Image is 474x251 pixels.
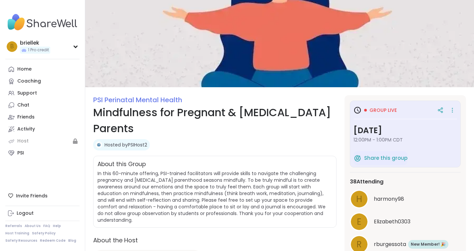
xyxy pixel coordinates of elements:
[17,78,41,85] div: Coaching
[96,141,102,148] img: PSIHost2
[43,224,50,228] a: FAQ
[5,231,29,236] a: Host Training
[5,75,80,87] a: Coaching
[53,224,61,228] a: Help
[5,99,80,111] a: Chat
[93,95,182,105] a: PSI Perinatal Mental Health
[93,105,337,136] h1: Mindfulness for Pregnant & [MEDICAL_DATA] Parents
[5,190,80,202] div: Invite Friends
[374,195,404,203] span: harmony98
[28,47,49,53] span: 1 Pro credit
[354,154,361,162] img: ShareWell Logomark
[5,207,80,219] a: Logout
[357,215,361,228] span: E
[356,193,362,206] span: h
[20,39,50,47] div: briellek
[5,111,80,123] a: Friends
[17,114,35,121] div: Friends
[5,11,80,34] img: ShareWell Nav Logo
[350,178,383,186] span: 38 Attending
[17,126,35,132] div: Activity
[98,160,146,169] h2: About this Group
[5,224,22,228] a: Referrals
[40,238,66,243] a: Redeem Code
[93,236,337,245] h2: About the Host
[5,87,80,99] a: Support
[350,190,461,208] a: hharmony98
[17,102,29,109] div: Chat
[5,123,80,135] a: Activity
[350,212,461,231] a: EElizabeth0303
[5,147,80,159] a: PSI
[354,125,457,136] h3: [DATE]
[17,66,32,73] div: Home
[10,42,14,51] span: b
[17,210,34,217] div: Logout
[98,170,326,223] span: In this 60-minute offering, PSI-trained facilitators will provide skills to navigate the challeng...
[105,141,147,148] a: Hosted byPSIHost2
[68,238,76,243] a: Blog
[411,241,446,247] span: New Member! 🎉
[354,151,407,165] button: Share this group
[356,238,362,251] span: r
[25,224,41,228] a: About Us
[17,138,29,144] div: Host
[5,63,80,75] a: Home
[374,240,406,248] span: rburgessota
[374,218,410,226] span: Elizabeth0303
[5,238,37,243] a: Safety Resources
[369,107,397,114] span: Group live
[17,150,24,156] div: PSI
[354,136,457,143] span: 12:00PM - 1:00PM CDT
[364,154,407,162] span: Share this group
[5,135,80,147] a: Host
[32,231,56,236] a: Safety Policy
[17,90,37,97] div: Support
